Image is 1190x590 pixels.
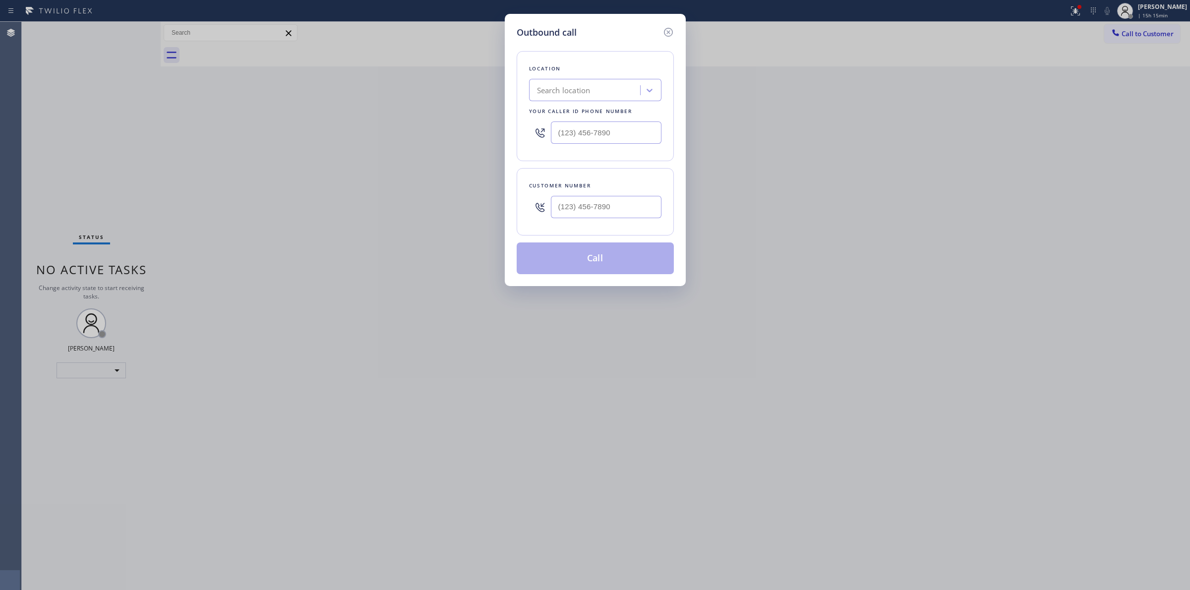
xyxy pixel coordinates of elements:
[529,180,661,191] div: Customer number
[529,106,661,117] div: Your caller id phone number
[551,196,661,218] input: (123) 456-7890
[537,85,591,96] div: Search location
[551,121,661,144] input: (123) 456-7890
[517,26,577,39] h5: Outbound call
[517,242,674,274] button: Call
[529,63,661,74] div: Location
